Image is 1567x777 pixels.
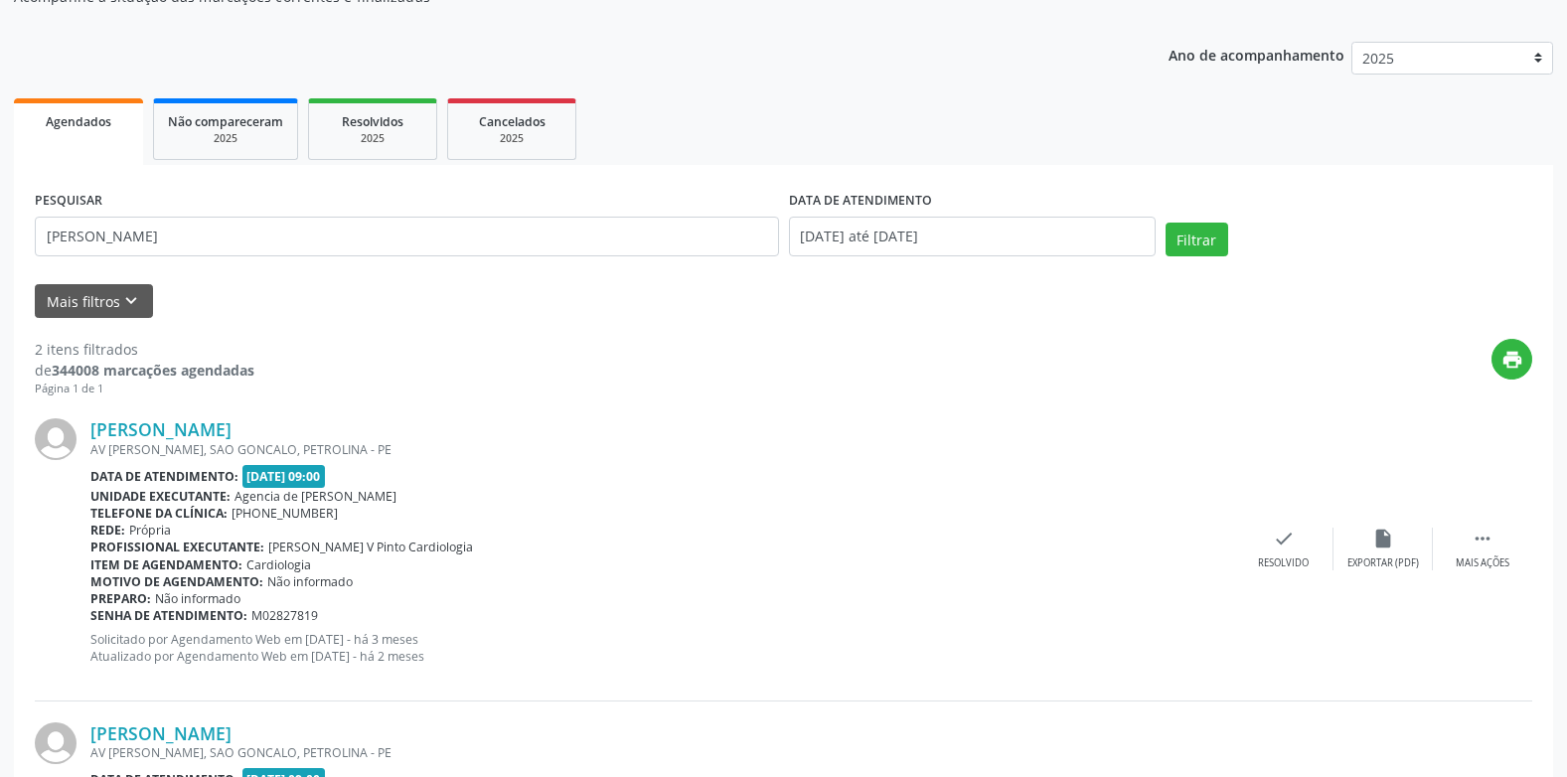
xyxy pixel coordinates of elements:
b: Telefone da clínica: [90,505,228,522]
div: Exportar (PDF) [1347,556,1419,570]
b: Preparo: [90,590,151,607]
span: [PERSON_NAME] V Pinto Cardiologia [268,539,473,555]
div: 2 itens filtrados [35,339,254,360]
div: 2025 [323,131,422,146]
div: 2025 [462,131,561,146]
input: Nome, código do beneficiário ou CPF [35,217,779,256]
b: Item de agendamento: [90,556,242,573]
span: Não informado [267,573,353,590]
i: print [1501,349,1523,371]
i: check [1273,528,1295,549]
span: Resolvidos [342,113,403,130]
span: [PHONE_NUMBER] [232,505,338,522]
a: [PERSON_NAME] [90,418,232,440]
div: Resolvido [1258,556,1309,570]
img: img [35,418,77,460]
div: AV [PERSON_NAME], SAO GONCALO, PETROLINA - PE [90,744,1234,761]
b: Senha de atendimento: [90,607,247,624]
div: de [35,360,254,381]
b: Data de atendimento: [90,468,238,485]
strong: 344008 marcações agendadas [52,361,254,380]
i:  [1472,528,1493,549]
b: Rede: [90,522,125,539]
b: Unidade executante: [90,488,231,505]
b: Motivo de agendamento: [90,573,263,590]
div: Mais ações [1456,556,1509,570]
div: Página 1 de 1 [35,381,254,397]
label: PESQUISAR [35,186,102,217]
span: [DATE] 09:00 [242,465,326,488]
span: Cancelados [479,113,546,130]
label: DATA DE ATENDIMENTO [789,186,932,217]
span: Não compareceram [168,113,283,130]
span: Agencia de [PERSON_NAME] [235,488,396,505]
div: 2025 [168,131,283,146]
span: Própria [129,522,171,539]
i: insert_drive_file [1372,528,1394,549]
button: Filtrar [1166,223,1228,256]
b: Profissional executante: [90,539,264,555]
span: Agendados [46,113,111,130]
img: img [35,722,77,764]
i: keyboard_arrow_down [120,290,142,312]
input: Selecione um intervalo [789,217,1156,256]
button: print [1491,339,1532,380]
p: Solicitado por Agendamento Web em [DATE] - há 3 meses Atualizado por Agendamento Web em [DATE] - ... [90,631,1234,665]
a: [PERSON_NAME] [90,722,232,744]
span: M02827819 [251,607,318,624]
p: Ano de acompanhamento [1169,42,1344,67]
div: AV [PERSON_NAME], SAO GONCALO, PETROLINA - PE [90,441,1234,458]
button: Mais filtroskeyboard_arrow_down [35,284,153,319]
span: Cardiologia [246,556,311,573]
span: Não informado [155,590,240,607]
